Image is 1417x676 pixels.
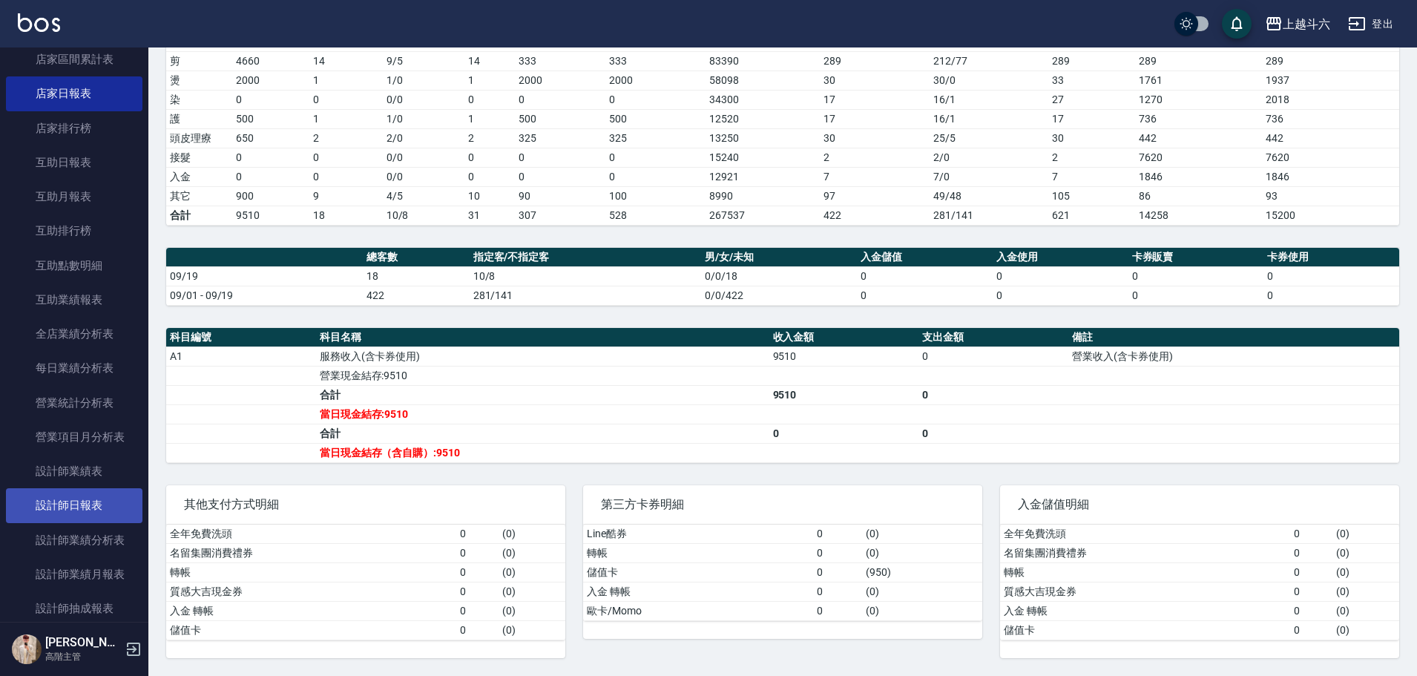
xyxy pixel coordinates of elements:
[1135,186,1263,206] td: 86
[499,582,565,601] td: ( 0 )
[464,206,515,225] td: 31
[820,128,930,148] td: 30
[1128,266,1264,286] td: 0
[930,186,1048,206] td: 49 / 48
[1048,148,1135,167] td: 2
[583,601,813,620] td: 歐卡/Momo
[6,454,142,488] a: 設計師業績表
[515,167,605,186] td: 0
[1290,601,1333,620] td: 0
[6,351,142,385] a: 每日業績分析表
[6,317,142,351] a: 全店業績分析表
[1068,347,1399,366] td: 營業收入(含卡券使用)
[166,186,232,206] td: 其它
[166,582,456,601] td: 質感大吉現金券
[605,90,706,109] td: 0
[605,51,706,70] td: 333
[605,70,706,90] td: 2000
[1048,128,1135,148] td: 30
[1290,562,1333,582] td: 0
[1262,186,1399,206] td: 93
[1048,206,1135,225] td: 621
[930,206,1048,225] td: 281/141
[6,214,142,248] a: 互助排行榜
[1000,525,1290,544] td: 全年免費洗頭
[456,543,499,562] td: 0
[515,70,605,90] td: 2000
[605,206,706,225] td: 528
[1262,128,1399,148] td: 442
[918,385,1068,404] td: 0
[701,286,857,305] td: 0/0/422
[6,111,142,145] a: 店家排行榜
[706,128,819,148] td: 13250
[1332,620,1399,640] td: ( 0 )
[232,206,309,225] td: 9510
[701,248,857,267] th: 男/女/未知
[515,90,605,109] td: 0
[383,128,465,148] td: 2 / 0
[820,206,930,225] td: 422
[857,248,993,267] th: 入金儲值
[583,543,813,562] td: 轉帳
[456,601,499,620] td: 0
[1283,15,1330,33] div: 上越斗六
[464,128,515,148] td: 2
[499,543,565,562] td: ( 0 )
[1000,543,1290,562] td: 名留集團消費禮券
[166,525,456,544] td: 全年免費洗頭
[309,90,383,109] td: 0
[166,347,316,366] td: A1
[499,525,565,544] td: ( 0 )
[363,266,470,286] td: 18
[184,497,548,512] span: 其他支付方式明細
[1048,90,1135,109] td: 27
[813,562,862,582] td: 0
[166,90,232,109] td: 染
[706,148,819,167] td: 15240
[316,424,769,443] td: 合計
[166,286,363,305] td: 09/01 - 09/19
[583,582,813,601] td: 入金 轉帳
[6,386,142,420] a: 營業統計分析表
[166,109,232,128] td: 護
[605,186,706,206] td: 100
[1262,90,1399,109] td: 2018
[1262,206,1399,225] td: 15200
[6,76,142,111] a: 店家日報表
[363,248,470,267] th: 總客數
[993,248,1128,267] th: 入金使用
[862,525,982,544] td: ( 0 )
[232,167,309,186] td: 0
[583,562,813,582] td: 儲值卡
[166,525,565,640] table: a dense table
[1048,186,1135,206] td: 105
[918,347,1068,366] td: 0
[515,186,605,206] td: 90
[309,186,383,206] td: 9
[1000,562,1290,582] td: 轉帳
[499,601,565,620] td: ( 0 )
[1135,109,1263,128] td: 736
[316,404,769,424] td: 當日現金結存:9510
[515,128,605,148] td: 325
[309,51,383,70] td: 14
[232,109,309,128] td: 500
[166,328,316,347] th: 科目編號
[470,248,702,267] th: 指定客/不指定客
[1332,601,1399,620] td: ( 0 )
[583,525,982,621] table: a dense table
[1332,562,1399,582] td: ( 0 )
[706,186,819,206] td: 8990
[456,562,499,582] td: 0
[515,148,605,167] td: 0
[309,70,383,90] td: 1
[1048,70,1135,90] td: 33
[706,206,819,225] td: 267537
[1000,582,1290,601] td: 質感大吉現金券
[166,51,232,70] td: 剪
[601,497,964,512] span: 第三方卡券明細
[6,420,142,454] a: 營業項目月分析表
[862,562,982,582] td: ( 950 )
[1135,128,1263,148] td: 442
